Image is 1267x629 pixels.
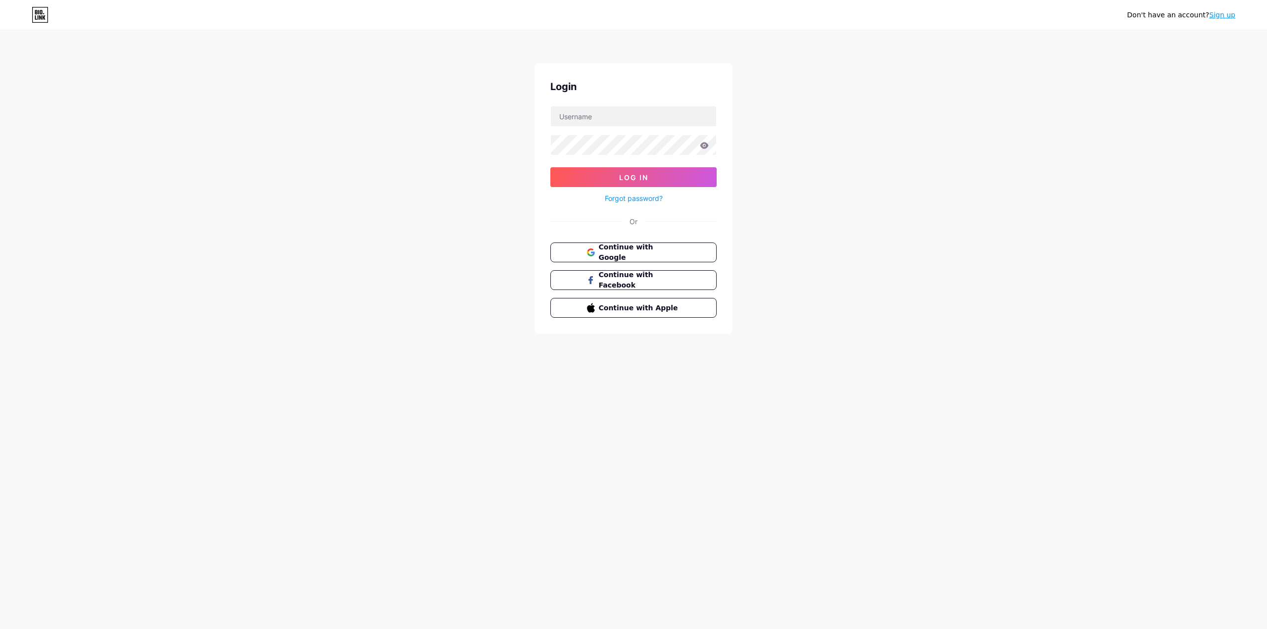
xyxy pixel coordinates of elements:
span: Continue with Facebook [599,270,681,290]
a: Sign up [1209,11,1235,19]
div: Don't have an account? [1127,10,1235,20]
button: Log In [550,167,717,187]
span: Continue with Google [599,242,681,263]
button: Continue with Facebook [550,270,717,290]
input: Username [551,106,716,126]
span: Log In [619,173,648,182]
div: Or [630,216,637,227]
button: Continue with Apple [550,298,717,318]
button: Continue with Google [550,242,717,262]
div: Login [550,79,717,94]
span: Continue with Apple [599,303,681,313]
a: Forgot password? [605,193,663,203]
